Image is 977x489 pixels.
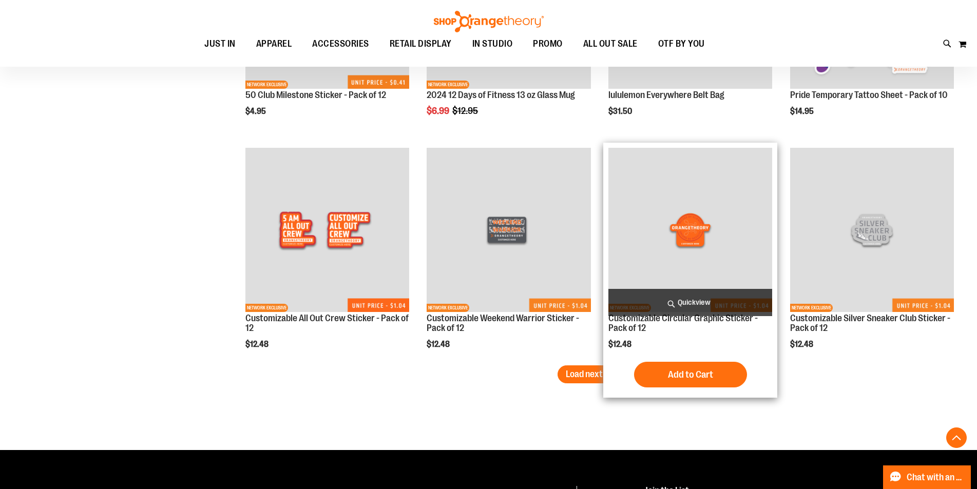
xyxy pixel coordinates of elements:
span: JUST IN [204,32,236,55]
span: NETWORK EXCLUSIVE [427,81,469,89]
div: product [422,143,596,375]
span: $14.95 [790,107,815,116]
span: $12.95 [452,106,480,116]
span: OTF BY YOU [658,32,705,55]
img: Shop Orangetheory [432,11,545,32]
span: ACCESSORIES [312,32,369,55]
span: $12.48 [245,340,270,349]
a: Customizable Circular Graphic Sticker - Pack of 12NETWORK EXCLUSIVE [608,148,772,313]
a: 2024 12 Days of Fitness 13 oz Glass Mug [427,90,575,100]
span: $31.50 [608,107,634,116]
a: lululemon Everywhere Belt Bag [608,90,724,100]
div: product [785,143,959,375]
span: RETAIL DISPLAY [390,32,452,55]
span: $6.99 [427,106,451,116]
img: Customizable Circular Graphic Sticker - Pack of 12 [608,148,772,311]
span: NETWORK EXCLUSIVE [245,81,288,89]
span: Add to Cart [668,369,713,380]
span: NETWORK EXCLUSIVE [790,304,833,312]
img: Customizable Weekend Warrior Sticker - Pack of 12 [427,148,590,311]
span: NETWORK EXCLUSIVE [427,304,469,312]
a: Customizable All Out Crew Sticker - Pack of 12NETWORK EXCLUSIVE [245,148,409,313]
img: Customizable Silver Sneaker Club Sticker - Pack of 12 [790,148,954,311]
img: Customizable All Out Crew Sticker - Pack of 12 [245,148,409,311]
a: Customizable Weekend Warrior Sticker - Pack of 12 [427,313,579,334]
span: ALL OUT SALE [583,32,638,55]
div: product [603,143,777,398]
span: $12.48 [790,340,815,349]
button: Load next items [558,365,634,383]
a: Customizable All Out Crew Sticker - Pack of 12 [245,313,409,334]
button: Chat with an Expert [883,465,971,489]
a: Customizable Weekend Warrior Sticker - Pack of 12NETWORK EXCLUSIVE [427,148,590,313]
div: product [240,143,414,375]
span: APPAREL [256,32,292,55]
a: Customizable Silver Sneaker Club Sticker - Pack of 12 [790,313,950,334]
span: IN STUDIO [472,32,513,55]
span: Chat with an Expert [907,473,965,482]
a: Pride Temporary Tattoo Sheet - Pack of 10 [790,90,948,100]
button: Add to Cart [634,362,747,387]
span: PROMO [533,32,563,55]
span: $12.48 [608,340,633,349]
a: Customizable Circular Graphic Sticker - Pack of 12 [608,313,758,334]
a: 50 Club Milestone Sticker - Pack of 12 [245,90,386,100]
a: Quickview [608,289,772,316]
a: Customizable Silver Sneaker Club Sticker - Pack of 12NETWORK EXCLUSIVE [790,148,954,313]
button: Back To Top [946,427,967,448]
span: $4.95 [245,107,267,116]
span: Load next items [566,369,626,379]
span: NETWORK EXCLUSIVE [245,304,288,312]
span: $12.48 [427,340,451,349]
